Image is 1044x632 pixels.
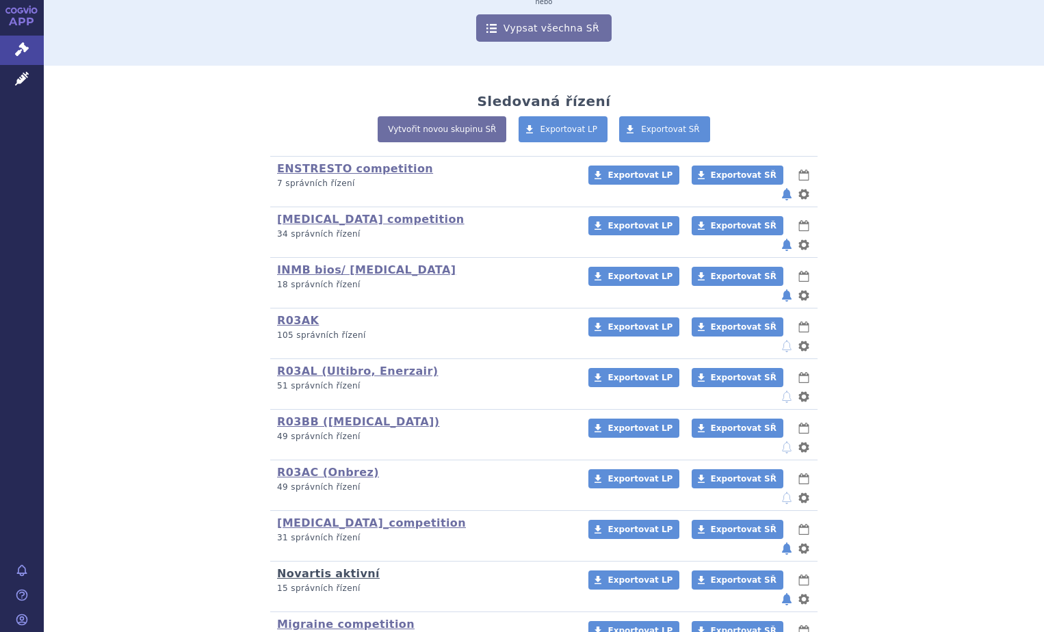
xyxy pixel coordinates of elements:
[797,439,811,456] button: nastavení
[692,317,783,337] a: Exportovat SŘ
[692,267,783,286] a: Exportovat SŘ
[277,380,571,392] p: 51 správních řízení
[780,186,794,202] button: notifikace
[608,322,673,332] span: Exportovat LP
[608,170,673,180] span: Exportovat LP
[797,237,811,253] button: nastavení
[797,490,811,506] button: nastavení
[711,373,777,382] span: Exportovat SŘ
[588,216,679,235] a: Exportovat LP
[797,420,811,436] button: lhůty
[608,272,673,281] span: Exportovat LP
[711,474,777,484] span: Exportovat SŘ
[588,368,679,387] a: Exportovat LP
[477,93,610,109] h2: Sledovaná řízení
[588,520,679,539] a: Exportovat LP
[797,389,811,405] button: nastavení
[797,319,811,335] button: lhůty
[277,415,439,428] a: R03BB ([MEDICAL_DATA])
[277,162,433,175] a: ENSTRESTO competition
[608,423,673,433] span: Exportovat LP
[277,482,571,493] p: 49 správních řízení
[780,287,794,304] button: notifikace
[711,525,777,534] span: Exportovat SŘ
[797,338,811,354] button: nastavení
[608,474,673,484] span: Exportovat LP
[797,186,811,202] button: nastavení
[780,439,794,456] button: notifikace
[692,368,783,387] a: Exportovat SŘ
[692,469,783,488] a: Exportovat SŘ
[608,525,673,534] span: Exportovat LP
[692,419,783,438] a: Exportovat SŘ
[277,567,380,580] a: Novartis aktivní
[641,124,700,134] span: Exportovat SŘ
[608,221,673,231] span: Exportovat LP
[277,532,571,544] p: 31 správních řízení
[277,516,466,529] a: [MEDICAL_DATA]_competition
[277,330,571,341] p: 105 správních řízení
[780,338,794,354] button: notifikace
[780,490,794,506] button: notifikace
[711,272,777,281] span: Exportovat SŘ
[797,540,811,557] button: nastavení
[378,116,506,142] a: Vytvořit novou skupinu SŘ
[519,116,608,142] a: Exportovat LP
[540,124,598,134] span: Exportovat LP
[797,471,811,487] button: lhůty
[797,167,811,183] button: lhůty
[780,237,794,253] button: notifikace
[797,521,811,538] button: lhůty
[608,575,673,585] span: Exportovat LP
[797,369,811,386] button: lhůty
[692,570,783,590] a: Exportovat SŘ
[277,213,465,226] a: [MEDICAL_DATA] competition
[780,389,794,405] button: notifikace
[780,540,794,557] button: notifikace
[476,14,612,42] a: Vypsat všechna SŘ
[277,583,571,594] p: 15 správních řízení
[797,591,811,607] button: nastavení
[588,570,679,590] a: Exportovat LP
[588,469,679,488] a: Exportovat LP
[711,575,777,585] span: Exportovat SŘ
[797,287,811,304] button: nastavení
[277,263,456,276] a: INMB bios/ [MEDICAL_DATA]
[588,419,679,438] a: Exportovat LP
[711,221,777,231] span: Exportovat SŘ
[711,322,777,332] span: Exportovat SŘ
[277,228,571,240] p: 34 správních řízení
[692,166,783,185] a: Exportovat SŘ
[277,466,379,479] a: R03AC (Onbrez)
[588,267,679,286] a: Exportovat LP
[277,314,319,327] a: R03AK
[277,178,571,189] p: 7 správních řízení
[692,520,783,539] a: Exportovat SŘ
[588,166,679,185] a: Exportovat LP
[692,216,783,235] a: Exportovat SŘ
[619,116,710,142] a: Exportovat SŘ
[797,572,811,588] button: lhůty
[711,170,777,180] span: Exportovat SŘ
[780,591,794,607] button: notifikace
[797,268,811,285] button: lhůty
[277,279,571,291] p: 18 správních řízení
[277,365,439,378] a: R03AL (Ultibro, Enerzair)
[277,618,415,631] a: Migraine competition
[277,431,571,443] p: 49 správních řízení
[588,317,679,337] a: Exportovat LP
[711,423,777,433] span: Exportovat SŘ
[608,373,673,382] span: Exportovat LP
[797,218,811,234] button: lhůty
